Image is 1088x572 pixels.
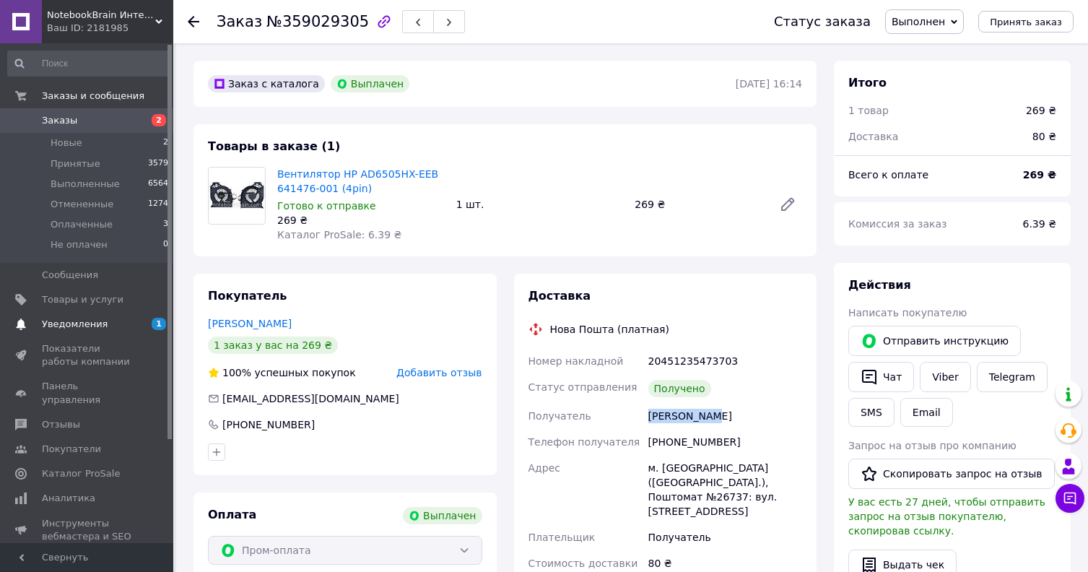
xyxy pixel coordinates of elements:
[645,403,805,429] div: [PERSON_NAME]
[547,322,673,337] div: Нова Пошта (платная)
[277,168,438,194] a: Вентилятор HP AD6505HX-EEB 641476-001 (4pin)
[42,467,120,480] span: Каталог ProSale
[848,76,887,90] span: Итого
[51,218,113,231] span: Оплаченные
[277,229,401,240] span: Каталог ProSale: 6.39 ₴
[47,9,155,22] span: NotebookBrain Интернет-магазин комплектующих для ноутбуков Киев, Одесса.
[528,532,596,543] span: Плательщик
[648,380,711,397] div: Получено
[645,524,805,550] div: Получатель
[51,136,82,149] span: Новые
[222,367,251,378] span: 100%
[773,190,802,219] a: Редактировать
[277,213,445,227] div: 269 ₴
[645,348,805,374] div: 20451235473703
[848,278,911,292] span: Действия
[222,393,399,404] span: [EMAIL_ADDRESS][DOMAIN_NAME]
[977,362,1048,392] a: Telegram
[208,365,356,380] div: успешных покупок
[736,78,802,90] time: [DATE] 16:14
[774,14,871,29] div: Статус заказа
[266,13,369,30] span: №359029305
[1026,103,1056,118] div: 269 ₴
[152,114,166,126] span: 2
[208,289,287,303] span: Покупатель
[396,367,482,378] span: Добавить отзыв
[163,218,168,231] span: 3
[848,169,928,181] span: Всего к оплате
[528,289,591,303] span: Доставка
[528,436,640,448] span: Телефон получателя
[892,16,945,27] span: Выполнен
[848,459,1055,489] button: Скопировать запрос на отзыв
[528,410,591,422] span: Получатель
[42,318,108,331] span: Уведомления
[1023,218,1056,230] span: 6.39 ₴
[51,198,113,211] span: Отмененные
[331,75,409,92] div: Выплачен
[42,293,123,306] span: Товары и услуги
[848,398,895,427] button: SMS
[152,318,166,330] span: 1
[451,194,630,214] div: 1 шт.
[42,517,134,543] span: Инструменты вебмастера и SEO
[148,198,168,211] span: 1274
[1024,121,1065,152] div: 80 ₴
[208,75,325,92] div: Заказ с каталога
[528,355,624,367] span: Номер накладной
[42,90,144,103] span: Заказы и сообщения
[208,508,256,521] span: Оплата
[208,318,292,329] a: [PERSON_NAME]
[148,157,168,170] span: 3579
[42,492,95,505] span: Аналитика
[42,269,98,282] span: Сообщения
[51,178,120,191] span: Выполненные
[848,218,947,230] span: Комиссия за заказ
[277,200,376,212] span: Готово к отправке
[848,362,914,392] button: Чат
[163,136,168,149] span: 2
[848,440,1017,451] span: Запрос на отзыв про компанию
[42,418,80,431] span: Отзывы
[209,182,265,210] img: Вентилятор HP AD6505HX-EEB 641476-001 (4pin)
[848,326,1021,356] button: Отправить инструкцию
[848,496,1045,537] span: У вас есть 27 дней, чтобы отправить запрос на отзыв покупателю, скопировав ссылку.
[51,157,100,170] span: Принятые
[47,22,173,35] div: Ваш ID: 2181985
[528,381,637,393] span: Статус отправления
[51,238,108,251] span: Не оплачен
[528,558,638,569] span: Стоимость доставки
[7,51,170,77] input: Поиск
[208,337,338,354] div: 1 заказ у вас на 269 ₴
[848,105,889,116] span: 1 товар
[848,131,898,142] span: Доставка
[208,139,340,153] span: Товары в заказе (1)
[217,13,262,30] span: Заказ
[528,462,560,474] span: Адрес
[163,238,168,251] span: 0
[978,11,1074,32] button: Принять заказ
[221,417,316,432] div: [PHONE_NUMBER]
[148,178,168,191] span: 6564
[188,14,199,29] div: Вернуться назад
[1023,169,1056,181] b: 269 ₴
[403,507,482,524] div: Выплачен
[645,455,805,524] div: м. [GEOGRAPHIC_DATA] ([GEOGRAPHIC_DATA].), Поштомат №26737: вул. [STREET_ADDRESS]
[645,429,805,455] div: [PHONE_NUMBER]
[42,342,134,368] span: Показатели работы компании
[920,362,970,392] a: Viber
[990,17,1062,27] span: Принять заказ
[900,398,953,427] button: Email
[1056,484,1084,513] button: Чат с покупателем
[42,380,134,406] span: Панель управления
[848,307,967,318] span: Написать покупателю
[42,443,101,456] span: Покупатели
[42,114,77,127] span: Заказы
[629,194,767,214] div: 269 ₴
